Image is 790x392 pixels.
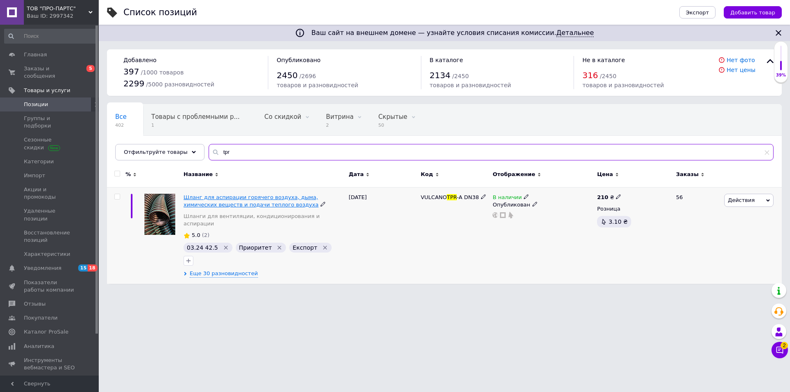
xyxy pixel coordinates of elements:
span: 2 [326,122,353,128]
span: Отзывы [24,300,46,308]
span: Восстановление позиций [24,229,76,244]
div: ₴ [597,194,621,201]
span: Експорт [293,244,317,251]
span: / 2450 [452,73,469,79]
div: Розница [597,205,669,213]
span: Импорт [24,172,45,179]
span: Отфильтруйте товары [124,149,188,155]
svg: Закрыть [774,28,783,38]
span: 1 [151,122,240,128]
span: Заказы [676,171,699,178]
span: / 2696 [300,73,316,79]
span: % [125,171,131,178]
span: Ваш сайт на внешнем домене — узнайте условия списания комиссии. [311,29,594,37]
span: Уведомления [24,264,61,272]
a: Шланг для аспирации горячего воздуха, дыма, химических веществ и подачи теплого воздуха [184,194,318,208]
span: В наличии [493,194,522,203]
span: Сезонные скидки [24,136,76,151]
span: Цена [597,171,613,178]
div: [DATE] [346,187,418,284]
span: Главная [24,51,47,58]
span: товаров и разновидностей [276,82,358,88]
a: Детальнее [556,29,594,37]
span: Характеристики [24,251,70,258]
a: Шланги для вентиляции, кондиционирования и аспирации [184,213,344,227]
a: Нет фото [727,57,755,63]
span: Со скидкой [265,113,302,121]
span: 397 [123,67,139,77]
span: 2299 [123,79,144,88]
span: 03.24 42.5 [187,244,218,251]
span: В каталоге [430,57,463,63]
span: Опубликовано [276,57,321,63]
span: TPR [447,194,457,200]
span: 3.10 ₴ [609,218,627,225]
div: 39% [774,72,788,78]
span: Добавить товар [730,9,775,16]
span: -A DN38 [457,194,479,200]
span: Все [115,113,127,121]
span: 2 [781,341,788,348]
span: Показатели работы компании [24,279,76,294]
span: 316 [582,70,598,80]
span: Еще 30 разновидностей [190,270,258,278]
input: Поиск по названию позиции, артикулу и поисковым запросам [209,144,774,160]
span: 5 [86,65,95,72]
span: Опубликованные [115,144,171,152]
span: Заказы и сообщения [24,65,76,80]
span: 402 [115,122,127,128]
div: Ваш ID: 2997342 [27,12,99,20]
svg: Удалить метку [223,244,229,251]
button: Чат с покупателем2 [771,342,788,358]
span: Категории [24,158,54,165]
span: 15 [78,264,88,271]
span: Удаленные позиции [24,207,76,222]
button: Добавить товар [724,6,782,19]
span: 2450 [276,70,297,80]
span: 5.0 [192,232,200,238]
span: товаров и разновидностей [582,82,664,88]
span: Инструменты вебмастера и SEO [24,357,76,371]
span: 2134 [430,70,451,80]
span: (2) [202,232,209,238]
span: товаров и разновидностей [430,82,511,88]
span: Товары и услуги [24,87,70,94]
div: Список позиций [123,8,197,17]
span: ТОВ "ПРО-ПАРТС" [27,5,88,12]
span: VULCANO [421,194,447,200]
span: Витрина [326,113,353,121]
span: Отображение [493,171,535,178]
span: Товары с проблемными р... [151,113,240,121]
span: 18 [88,264,97,271]
span: Группы и подборки [24,115,76,130]
span: Название [184,171,213,178]
span: Добавлено [123,57,156,63]
a: Нет цены [727,67,755,73]
input: Поиск [4,29,97,44]
div: Опубликован [493,201,593,209]
span: Действия [728,197,755,203]
span: Скрытые [378,113,407,121]
span: Экспорт [686,9,709,16]
span: Покупатели [24,314,58,322]
div: Товары с проблемными разновидностями [143,104,256,136]
svg: Удалить метку [276,244,283,251]
b: 210 [597,194,608,200]
span: Аналитика [24,343,54,350]
svg: Удалить метку [322,244,328,251]
span: / 5000 разновидностей [146,81,214,88]
span: Приоритет [239,244,272,251]
span: Код [421,171,433,178]
span: 50 [378,122,407,128]
span: Не в каталоге [582,57,625,63]
span: Каталог ProSale [24,328,68,336]
span: Дата [349,171,364,178]
span: / 1000 товаров [141,69,184,76]
span: / 2450 [600,73,616,79]
img: Шланг для аспирации горячего воздуха, дыма, химических веществ и подачи теплого воздуха [144,194,175,235]
span: Акции и промокоды [24,186,76,201]
button: Экспорт [679,6,716,19]
div: 56 [671,187,722,284]
span: Позиции [24,101,48,108]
